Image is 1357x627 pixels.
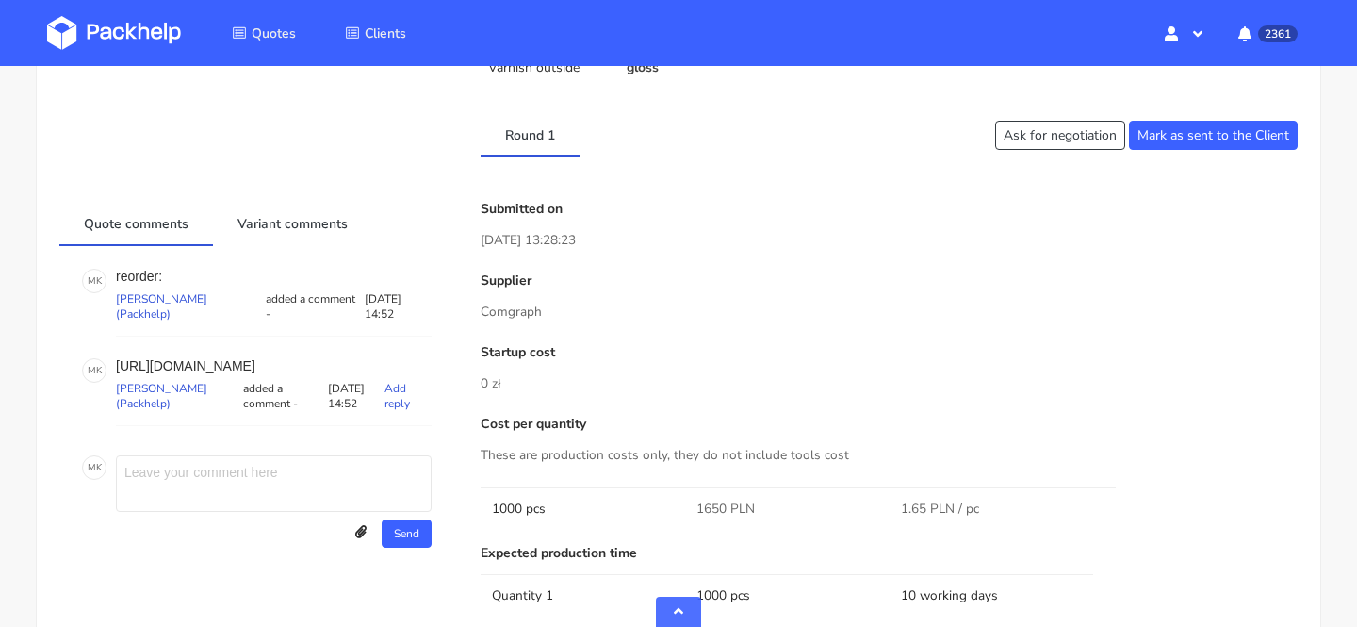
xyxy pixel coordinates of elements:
[59,202,213,243] a: Quote comments
[88,358,96,383] span: M
[696,500,755,519] span: 1650 PLN
[481,113,580,155] a: Round 1
[365,291,433,322] p: [DATE] 14:52
[116,358,432,373] p: [URL][DOMAIN_NAME]
[328,381,385,411] p: [DATE] 14:52
[209,16,319,50] a: Quotes
[213,202,372,243] a: Variant comments
[481,230,1298,251] p: [DATE] 13:28:23
[488,60,603,75] p: Varnish outside
[88,455,96,480] span: M
[481,546,1298,561] p: Expected production time
[96,358,102,383] span: K
[1223,16,1310,50] button: 2361
[384,381,432,411] p: Add reply
[481,273,1298,289] p: Supplier
[239,381,327,411] p: added a comment -
[481,417,1298,432] p: Cost per quantity
[890,574,1094,617] td: 10 working days
[627,60,876,75] p: gloss
[995,121,1125,150] button: Ask for negotiation
[322,16,429,50] a: Clients
[252,25,296,42] span: Quotes
[96,269,102,293] span: K
[88,269,96,293] span: M
[481,445,1298,466] p: These are production costs only, they do not include tools cost
[116,381,239,411] p: [PERSON_NAME] (Packhelp)
[1258,25,1298,42] span: 2361
[481,345,1298,360] p: Startup cost
[365,25,406,42] span: Clients
[116,291,262,322] p: [PERSON_NAME] (Packhelp)
[901,500,979,519] span: 1.65 PLN / pc
[481,302,1298,322] p: Comgraph
[382,520,432,548] button: Send
[481,373,1298,394] p: 0 zł
[47,16,181,50] img: Dashboard
[116,269,432,284] p: reorder:
[1129,121,1298,150] button: Mark as sent to the Client
[481,574,685,617] td: Quantity 1
[481,487,685,530] td: 1000 pcs
[685,574,890,617] td: 1000 pcs
[96,455,102,480] span: K
[262,291,365,322] p: added a comment -
[481,202,1298,217] p: Submitted on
